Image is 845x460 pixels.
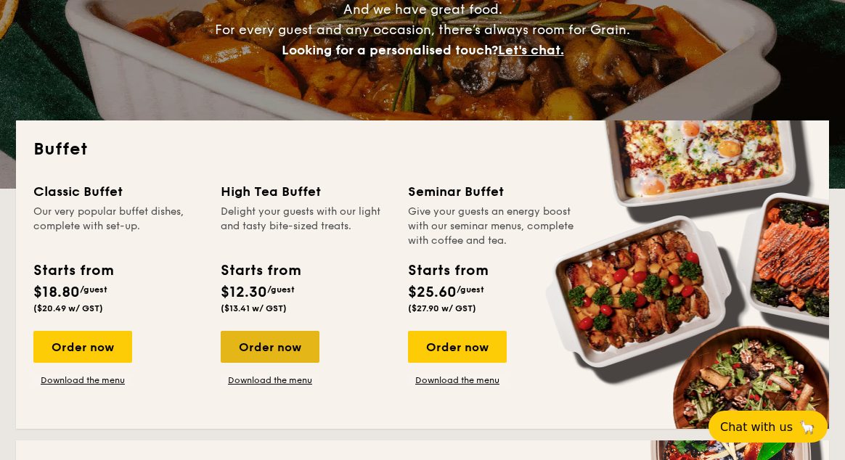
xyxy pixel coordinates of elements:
span: $18.80 [33,284,80,301]
span: Chat with us [720,420,793,434]
span: ($13.41 w/ GST) [221,303,287,313]
span: ($27.90 w/ GST) [408,303,476,313]
div: Order now [221,331,319,363]
span: And we have great food. For every guest and any occasion, there’s always room for Grain. [215,1,630,58]
div: Seminar Buffet [408,181,578,202]
span: Looking for a personalised touch? [282,42,498,58]
span: $25.60 [408,284,457,301]
button: Chat with us🦙 [709,411,828,443]
a: Download the menu [221,374,319,386]
span: /guest [80,284,107,295]
div: Starts from [408,260,487,282]
h2: Buffet [33,138,812,161]
span: /guest [457,284,484,295]
a: Download the menu [33,374,132,386]
span: Let's chat. [498,42,564,58]
span: ($20.49 w/ GST) [33,303,103,313]
div: Order now [33,331,132,363]
span: /guest [267,284,295,295]
div: Delight your guests with our light and tasty bite-sized treats. [221,205,391,248]
span: $12.30 [221,284,267,301]
a: Download the menu [408,374,507,386]
div: Our very popular buffet dishes, complete with set-up. [33,205,203,248]
div: Give your guests an energy boost with our seminar menus, complete with coffee and tea. [408,205,578,248]
div: Starts from [221,260,300,282]
span: 🦙 [799,419,816,435]
div: Classic Buffet [33,181,203,202]
div: Starts from [33,260,113,282]
div: High Tea Buffet [221,181,391,202]
div: Order now [408,331,507,363]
